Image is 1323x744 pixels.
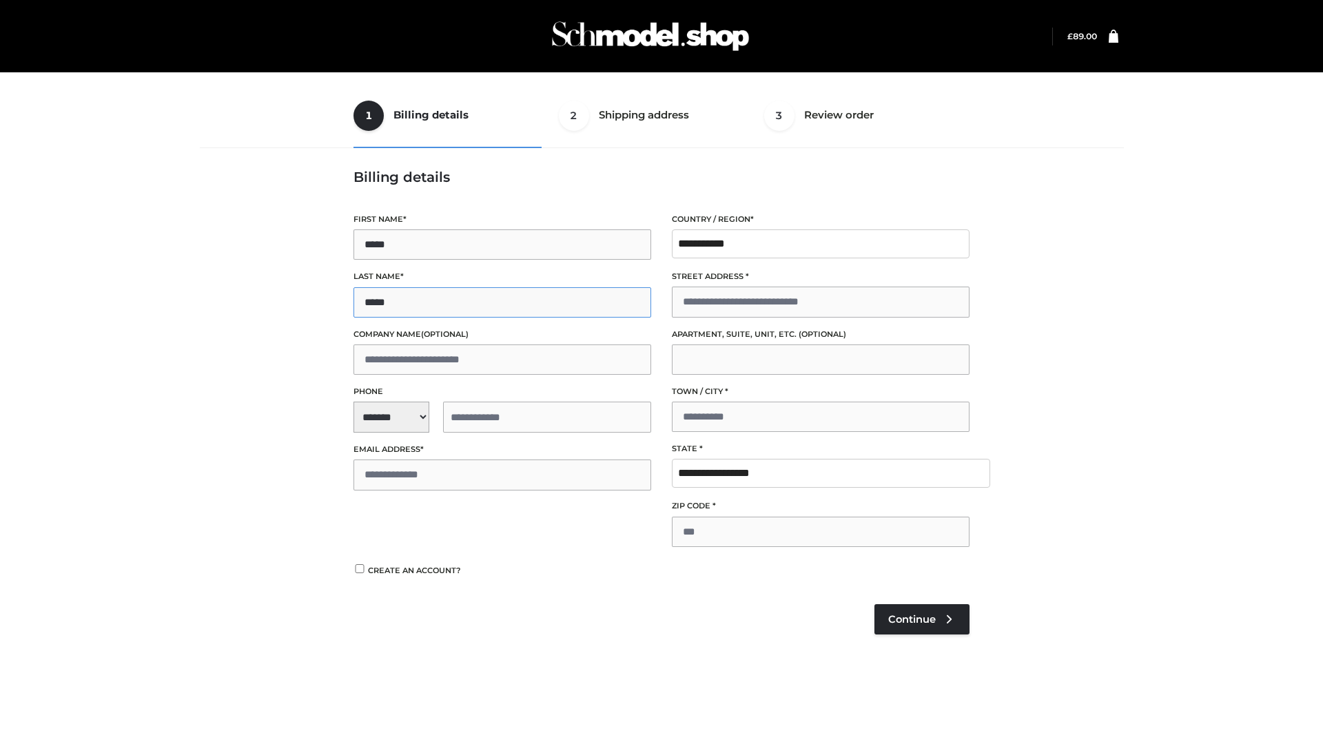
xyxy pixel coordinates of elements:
label: First name [353,213,651,226]
label: State [672,442,970,455]
label: Company name [353,328,651,341]
label: Email address [353,443,651,456]
span: (optional) [421,329,469,339]
span: (optional) [799,329,846,339]
bdi: 89.00 [1067,31,1097,41]
label: Last name [353,270,651,283]
label: Apartment, suite, unit, etc. [672,328,970,341]
img: Schmodel Admin 964 [547,9,754,63]
label: ZIP Code [672,499,970,513]
label: Street address [672,270,970,283]
label: Country / Region [672,213,970,226]
span: Create an account? [368,566,461,575]
label: Town / City [672,385,970,398]
span: £ [1067,31,1073,41]
a: £89.00 [1067,31,1097,41]
h3: Billing details [353,169,970,185]
label: Phone [353,385,651,398]
a: Continue [874,604,970,634]
input: Create an account? [353,564,366,573]
span: Continue [888,613,936,626]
